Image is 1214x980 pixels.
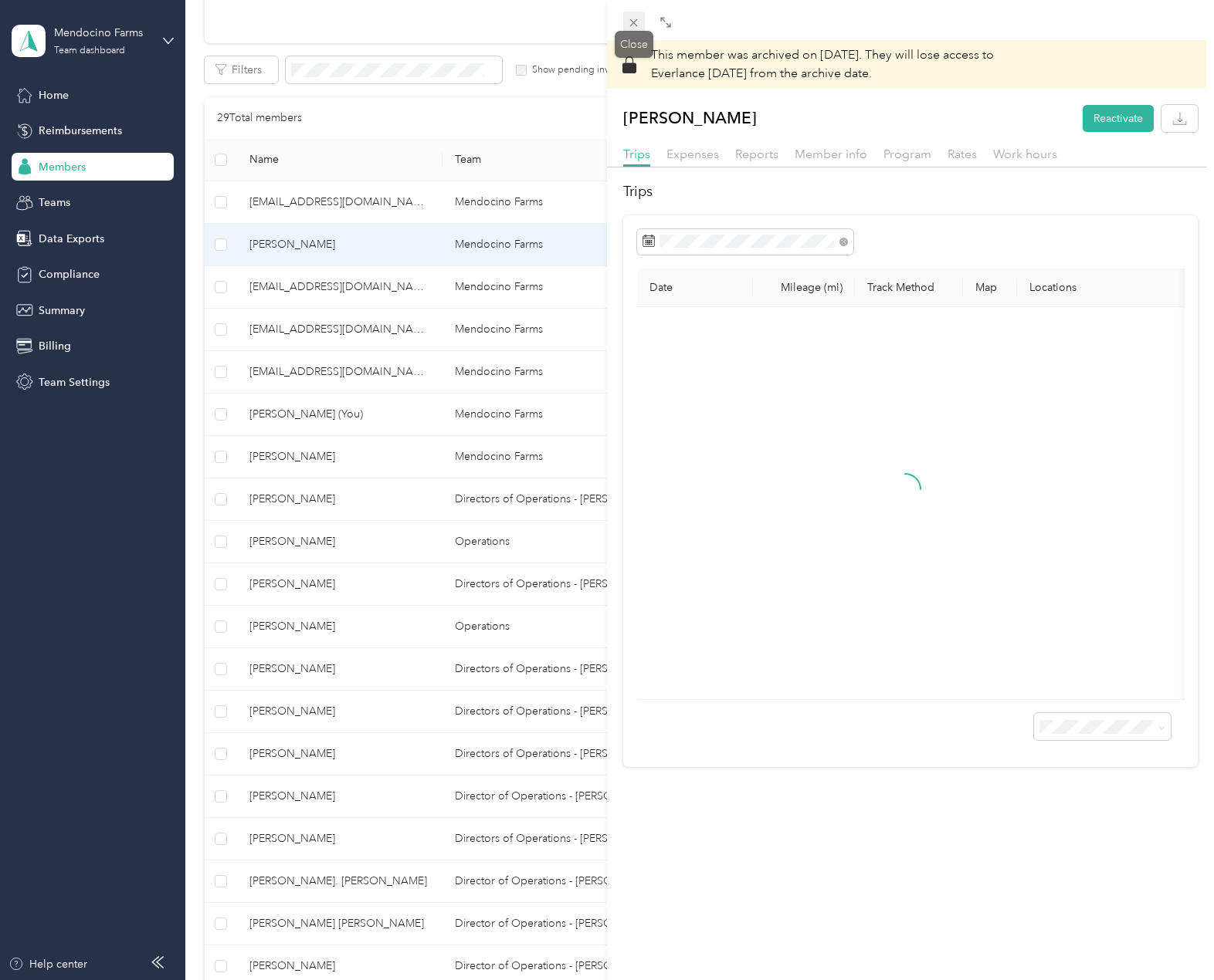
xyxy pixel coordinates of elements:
[1083,105,1154,132] button: Reactivate
[651,46,994,83] p: This member was archived on [DATE] .
[753,269,855,307] th: Mileage (mi)
[855,269,963,307] th: Track Method
[735,147,778,161] span: Reports
[637,269,753,307] th: Date
[623,147,650,161] span: Trips
[666,147,719,161] span: Expenses
[651,47,994,81] span: They will lose access to Everlance [DATE] from the archive date.
[623,181,1198,202] h2: Trips
[795,147,867,161] span: Member info
[948,147,977,161] span: Rates
[883,147,931,161] span: Program
[1128,894,1214,980] iframe: Everlance-gr Chat Button Frame
[963,269,1017,307] th: Map
[615,31,653,58] div: Close
[993,147,1057,161] span: Work hours
[623,105,757,132] p: [PERSON_NAME]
